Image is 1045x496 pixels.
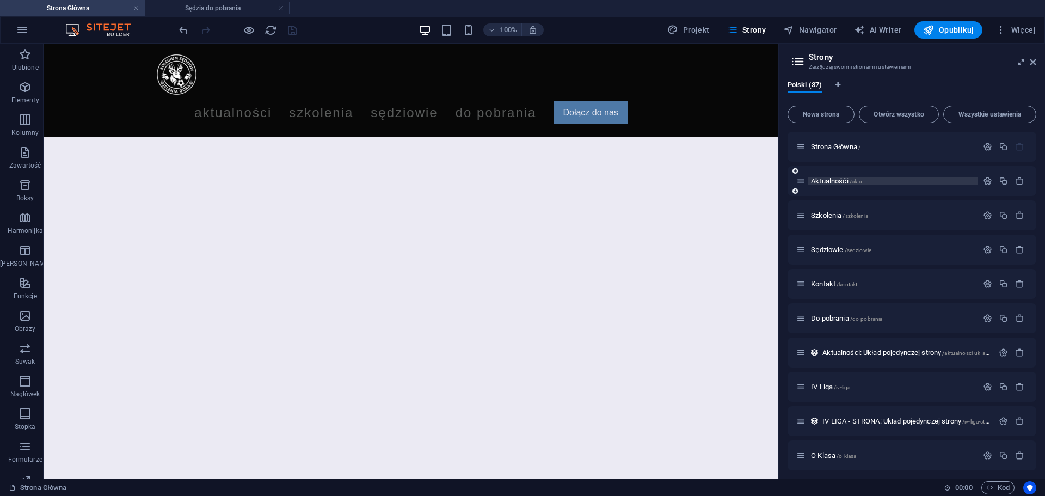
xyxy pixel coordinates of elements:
[808,143,978,150] div: Strona Główna/
[864,111,934,118] span: Otwórz wszystko
[822,348,1037,357] span: Kliknij, aby otworzyć stronę
[810,417,819,426] div: Ten układ jest używany jako szablon dla wszystkich elementów (np. wpisu na blogu) z tej kolekcji....
[999,211,1008,220] div: Duplikuj
[850,21,906,39] button: AI Writer
[811,451,856,460] span: Kliknij, aby otworzyć stronę
[809,62,1015,72] h3: Zarządzaj swoimi stronami i ustawieniami
[1015,451,1024,460] div: Usuń
[808,246,978,253] div: Sędziowie/sedziowie
[986,481,1010,494] span: Kod
[1015,382,1024,391] div: Usuń
[983,279,992,289] div: Ustawienia
[811,314,882,322] span: Kliknij, aby otworzyć stronę
[15,324,36,333] p: Obrazy
[808,280,978,287] div: Kontakt/kontakt
[8,455,42,464] p: Formularze
[948,111,1031,118] span: Wszystkie ustawienia
[845,247,871,253] span: /sedziowie
[819,418,993,425] div: IV LIGA - STRONA: Układ pojedynczej strony/iv-liga-strona-element
[788,81,1036,101] div: Zakładki językowe
[983,314,992,323] div: Ustawienia
[528,25,538,35] i: Po zmianie rozmiaru automatycznie dostosowuje poziom powiększenia do wybranego urządzenia.
[1015,142,1024,151] div: Strony startowej nie można usunąć
[983,142,992,151] div: Ustawienia
[11,96,39,105] p: Elementy
[837,453,856,459] span: /o-klasa
[808,177,978,185] div: Aktualnośći/aktu
[177,23,190,36] button: undo
[723,21,771,39] button: Strony
[859,106,939,123] button: Otwórz wszystko
[983,451,992,460] div: Ustawienia
[981,481,1015,494] button: Kod
[15,422,36,431] p: Stopka
[811,246,871,254] span: Kliknij, aby otworzyć stronę
[811,280,857,288] span: Kliknij, aby otworzyć stronę
[14,292,37,301] p: Funkcje
[727,25,766,35] span: Strony
[792,111,850,118] span: Nowa strona
[983,382,992,391] div: Ustawienia
[783,25,837,35] span: Nawigator
[944,481,973,494] h6: Czas sesji
[850,179,863,185] span: /aktu
[663,21,714,39] div: Projekt (Ctrl+Alt+Y)
[983,176,992,186] div: Ustawienia
[811,177,862,185] span: Aktualnośći
[962,419,1017,425] span: /iv-liga-strona-element
[667,25,709,35] span: Projekt
[10,390,40,399] p: Nagłówek
[811,383,850,391] span: Kliknij, aby otworzyć stronę
[999,142,1008,151] div: Duplikuj
[923,25,974,35] span: Opublikuj
[811,143,860,151] span: Kliknij, aby otworzyć stronę
[983,211,992,220] div: Ustawienia
[999,451,1008,460] div: Duplikuj
[788,106,855,123] button: Nowa strona
[810,348,819,357] div: Ten układ jest używany jako szablon dla wszystkich elementów (np. wpisu na blogu) z tej kolekcji....
[843,213,868,219] span: /szkolenia
[809,52,1036,62] h2: Strony
[788,78,822,94] span: Polski (37)
[1015,314,1024,323] div: Usuń
[1015,245,1024,254] div: Usuń
[811,211,868,219] span: Kliknij, aby otworzyć stronę
[822,417,1017,425] span: Kliknij, aby otworzyć stronę
[663,21,714,39] button: Projekt
[999,245,1008,254] div: Duplikuj
[8,226,43,235] p: Harmonijka
[177,24,190,36] i: Cofnij: Zmień link (Ctrl+Z)
[983,245,992,254] div: Ustawienia
[1015,211,1024,220] div: Usuń
[1023,481,1036,494] button: Usercentrics
[963,483,964,492] span: :
[834,384,850,390] span: /iv-liga
[854,25,901,35] span: AI Writer
[808,383,978,390] div: IV Liga/iv-liga
[264,23,277,36] button: reload
[999,176,1008,186] div: Duplikuj
[63,23,144,36] img: Editor Logo
[483,23,522,36] button: 100%
[11,128,39,137] p: Kolumny
[942,350,1037,356] span: /aktualnosci-uk-ad-pojedynczej-strony
[500,23,517,36] h6: 100%
[943,106,1036,123] button: Wszystkie ustawienia
[819,349,993,356] div: Aktualności: Układ pojedynczej strony/aktualnosci-uk-ad-pojedynczej-strony
[808,315,978,322] div: Do pobrania/do-pobrania
[1015,348,1024,357] div: Usuń
[1015,279,1024,289] div: Usuń
[16,194,34,203] p: Boksy
[837,281,857,287] span: /kontakt
[858,144,860,150] span: /
[999,348,1008,357] div: Ustawienia
[991,21,1040,39] button: Więcej
[999,417,1008,426] div: Ustawienia
[779,21,841,39] button: Nawigator
[808,452,978,459] div: O Klasa/o-klasa
[9,481,66,494] a: Strona Główna
[808,212,978,219] div: Szkolenia/szkolenia
[995,25,1036,35] span: Więcej
[12,63,39,72] p: Ulubione
[850,316,883,322] span: /do-pobrania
